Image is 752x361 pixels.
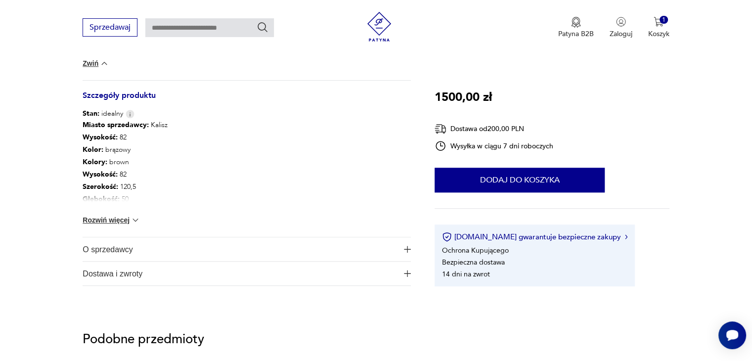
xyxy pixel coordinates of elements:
[83,109,99,118] b: Stan:
[83,18,137,37] button: Sprzedawaj
[442,269,490,278] li: 14 dni na zwrot
[83,168,168,180] p: 82
[648,29,669,39] p: Koszyk
[364,12,394,42] img: Patyna - sklep z meblami i dekoracjami vintage
[83,193,168,205] p: 50
[83,237,397,261] span: O sprzedawcy
[83,120,149,130] b: Miasto sprzedawcy :
[404,270,411,277] img: Ikona plusa
[558,17,594,39] button: Patyna B2B
[442,232,627,242] button: [DOMAIN_NAME] gwarantuje bezpieczne zakupy
[610,17,632,39] button: Zaloguj
[442,232,452,242] img: Ikona certyfikatu
[83,262,397,285] span: Dostawa i zwroty
[435,140,553,152] div: Wysyłka w ciągu 7 dni roboczych
[648,17,669,39] button: 1Koszyk
[131,215,140,225] img: chevron down
[83,156,168,168] p: brown
[616,17,626,27] img: Ikonka użytkownika
[435,123,446,135] img: Ikona dostawy
[435,123,553,135] div: Dostawa od 200,00 PLN
[404,246,411,253] img: Ikona plusa
[435,168,605,192] button: Dodaj do koszyka
[126,110,134,118] img: Info icon
[83,92,411,109] h3: Szczegóły produktu
[83,25,137,32] a: Sprzedawaj
[83,170,118,179] b: Wysokość :
[654,17,664,27] img: Ikona koszyka
[625,234,628,239] img: Ikona strzałki w prawo
[558,17,594,39] a: Ikona medaluPatyna B2B
[435,88,492,107] p: 1500,00 zł
[718,321,746,349] iframe: Smartsupp widget button
[83,180,168,193] p: 120,5
[83,109,123,119] span: idealny
[610,29,632,39] p: Zaloguj
[83,262,411,285] button: Ikona plusaDostawa i zwroty
[83,237,411,261] button: Ikona plusaO sprzedawcy
[660,16,668,24] div: 1
[83,58,109,68] button: Zwiń
[442,245,509,255] li: Ochrona Kupującego
[83,333,669,345] p: Podobne przedmioty
[83,157,107,167] b: Kolory :
[257,21,268,33] button: Szukaj
[83,131,168,143] p: 82
[99,58,109,68] img: chevron down
[558,29,594,39] p: Patyna B2B
[83,119,168,131] p: Kalisz
[83,145,103,154] b: Kolor:
[571,17,581,28] img: Ikona medalu
[83,182,118,191] b: Szerokość :
[83,215,140,225] button: Rozwiń więcej
[83,133,118,142] b: Wysokość :
[442,257,505,267] li: Bezpieczna dostawa
[83,143,168,156] p: brązowy
[83,194,120,204] b: Głębokość :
